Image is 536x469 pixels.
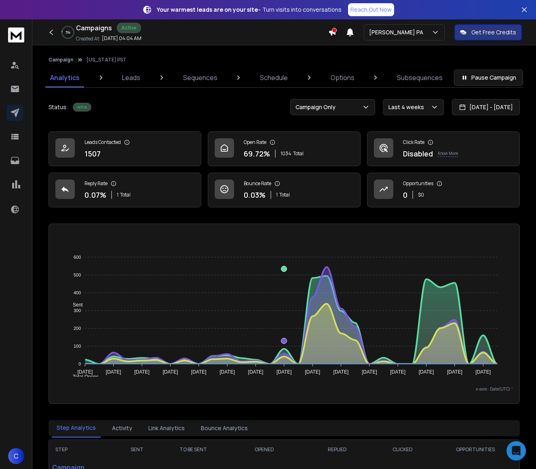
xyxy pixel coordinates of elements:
p: $ 0 [418,192,424,198]
div: Active [117,23,141,33]
img: logo [8,27,24,42]
p: 5 % [65,30,70,35]
div: Open Intercom Messenger [506,441,526,461]
tspan: 300 [74,308,81,313]
p: Get Free Credits [471,28,516,36]
th: REPLIED [301,440,374,459]
p: 1507 [84,148,101,159]
tspan: 200 [74,326,81,331]
tspan: [DATE] [106,369,121,375]
button: Activity [107,419,137,437]
p: Subsequences [397,73,443,82]
button: [DATE] - [DATE] [452,99,520,115]
button: Pause Campaign [454,70,523,86]
th: CLICKED [374,440,431,459]
tspan: [DATE] [134,369,150,375]
h1: Campaigns [76,23,112,33]
p: [PERSON_NAME] PA [369,28,426,36]
tspan: [DATE] [78,369,93,375]
a: Options [326,68,359,87]
span: Total [293,150,304,157]
p: Status: [49,103,68,111]
p: Open Rate [244,139,266,146]
a: Reply Rate0.07%1Total [49,173,201,207]
tspan: [DATE] [191,369,207,375]
tspan: [DATE] [163,369,178,375]
p: Disabled [403,148,433,159]
span: 1 [117,192,118,198]
th: OPENED [228,440,300,459]
p: Leads [122,73,140,82]
p: Campaign Only [295,103,339,111]
a: Schedule [255,68,293,87]
th: TO BE SENT [159,440,228,459]
p: [US_STATE] PST [87,57,127,63]
tspan: 500 [74,273,81,277]
button: Step Analytics [52,419,101,437]
a: Click RateDisabledKnow More [367,131,520,166]
button: Get Free Credits [454,24,522,40]
span: 1 [276,192,278,198]
p: Sequences [183,73,217,82]
a: Reach Out Now [348,3,394,16]
tspan: [DATE] [476,369,491,375]
button: C [8,448,24,464]
p: 0 [403,189,407,201]
p: Reply Rate [84,180,108,187]
p: 0.07 % [84,189,106,201]
p: Analytics [50,73,80,82]
th: STEP [49,440,115,459]
button: Campaign [49,57,74,63]
p: Bounce Rate [244,180,271,187]
th: OPPORTUNITIES [431,440,519,459]
span: Sent [67,302,83,308]
strong: Your warmest leads are on your site [157,6,258,13]
tspan: [DATE] [390,369,406,375]
tspan: [DATE] [419,369,434,375]
span: Total [279,192,290,198]
span: Total Opens [67,374,99,380]
tspan: [DATE] [362,369,377,375]
tspan: [DATE] [276,369,292,375]
p: Opportunities [403,180,433,187]
th: SENT [115,440,159,459]
a: Subsequences [392,68,447,87]
tspan: [DATE] [220,369,235,375]
button: Bounce Analytics [196,419,253,437]
p: Options [331,73,355,82]
tspan: [DATE] [447,369,462,375]
a: Opportunities0$0 [367,173,520,207]
tspan: [DATE] [305,369,321,375]
p: 69.72 % [244,148,270,159]
a: Leads Contacted1507 [49,131,201,166]
p: Schedule [260,73,288,82]
p: x-axis : Date(UTC) [55,386,513,392]
p: Leads Contacted [84,139,121,146]
tspan: 100 [74,344,81,349]
span: 1034 [281,150,291,157]
a: Leads [117,68,145,87]
tspan: 400 [74,290,81,295]
p: Last 4 weeks [388,103,427,111]
tspan: [DATE] [248,369,264,375]
p: – Turn visits into conversations [157,6,342,14]
span: Total [120,192,131,198]
a: Bounce Rate0.03%1Total [208,173,361,207]
p: Reach Out Now [350,6,392,14]
button: Link Analytics [143,419,190,437]
p: 0.03 % [244,189,266,201]
tspan: 0 [79,361,81,366]
div: Active [73,103,91,112]
tspan: [DATE] [333,369,349,375]
a: Analytics [45,68,84,87]
a: Sequences [178,68,222,87]
p: [DATE] 04:04 AM [102,35,141,42]
tspan: 600 [74,255,81,260]
p: Click Rate [403,139,424,146]
p: Created At: [76,36,100,42]
p: Know More [438,150,458,157]
a: Open Rate69.72%1034Total [208,131,361,166]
